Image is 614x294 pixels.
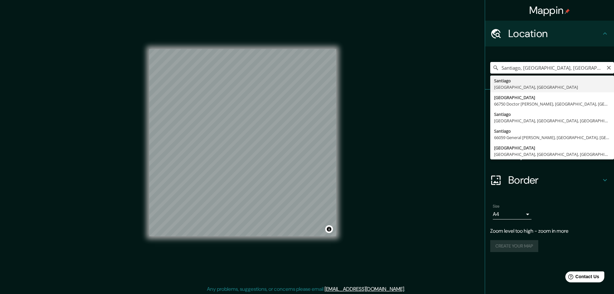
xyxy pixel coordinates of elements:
[508,148,601,161] h4: Layout
[494,111,610,117] div: Santiago
[493,204,500,209] label: Size
[490,227,609,235] p: Zoom level too high - zoom in more
[508,174,601,187] h4: Border
[207,285,405,293] p: Any problems, suggestions, or concerns please email .
[494,77,610,84] div: Santiago
[494,84,610,90] div: [GEOGRAPHIC_DATA], [GEOGRAPHIC_DATA]
[557,269,607,287] iframe: Help widget launcher
[485,167,614,193] div: Border
[565,9,570,14] img: pin-icon.png
[485,141,614,167] div: Layout
[494,145,610,151] div: [GEOGRAPHIC_DATA]
[494,151,610,157] div: [GEOGRAPHIC_DATA], [GEOGRAPHIC_DATA], [GEOGRAPHIC_DATA]
[606,64,611,70] button: Clear
[494,117,610,124] div: [GEOGRAPHIC_DATA], [GEOGRAPHIC_DATA], [GEOGRAPHIC_DATA]
[406,285,407,293] div: .
[529,4,570,17] h4: Mappin
[508,27,601,40] h4: Location
[494,134,610,141] div: 66059 General [PERSON_NAME], [GEOGRAPHIC_DATA], [GEOGRAPHIC_DATA]
[405,285,406,293] div: .
[494,128,610,134] div: Santiago
[485,116,614,141] div: Style
[149,49,336,236] canvas: Map
[325,225,333,233] button: Toggle attribution
[493,209,531,219] div: A4
[325,286,404,292] a: [EMAIL_ADDRESS][DOMAIN_NAME]
[490,62,614,74] input: Pick your city or area
[485,90,614,116] div: Pins
[494,94,610,101] div: [GEOGRAPHIC_DATA]
[494,101,610,107] div: 66750 Doctor [PERSON_NAME], [GEOGRAPHIC_DATA], [GEOGRAPHIC_DATA]
[485,21,614,46] div: Location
